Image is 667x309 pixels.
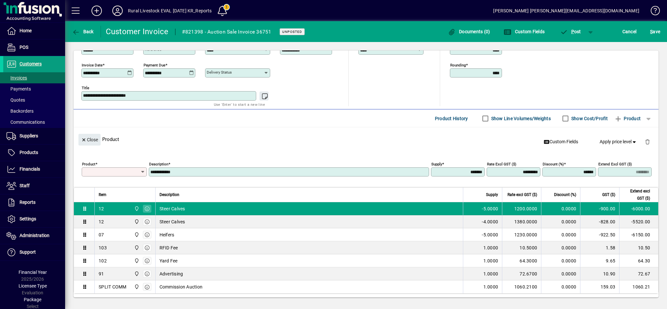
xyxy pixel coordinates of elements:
mat-label: Delivery status [207,70,232,75]
td: -922.50 [580,228,619,241]
div: [PERSON_NAME] [PERSON_NAME][EMAIL_ADDRESS][DOMAIN_NAME] [493,6,639,16]
a: Support [3,244,65,260]
span: Documents (0) [448,29,490,34]
div: 12 [99,205,104,212]
td: 0.0000 [541,228,580,241]
span: Customers [20,61,42,66]
span: Settings [20,216,36,221]
span: Advertising [160,271,183,277]
span: Steer Calves [160,205,185,212]
button: Documents (0) [446,26,492,37]
td: -828.00 [580,215,619,228]
span: Financials [20,166,40,172]
a: Backorders [3,105,65,117]
span: Commission Auction [160,284,203,290]
span: Backorders [7,108,34,114]
a: Products [3,145,65,161]
a: Staff [3,178,65,194]
div: #821398 - Auction Sale Invoice 36751 [182,27,271,37]
a: Suppliers [3,128,65,144]
span: Custom Fields [504,29,545,34]
span: Supply [486,191,498,198]
span: hole [132,218,140,225]
div: Product [74,127,659,151]
span: Home [20,28,32,33]
span: Apply price level [600,138,637,145]
span: -5.0000 [482,205,498,212]
td: 0.0000 [541,215,580,228]
button: Cancel [621,26,638,37]
span: Administration [20,233,49,238]
button: Apply price level [597,136,640,148]
a: Settings [3,211,65,227]
button: Product [611,113,644,124]
span: hole [132,231,140,238]
span: S [650,29,653,34]
td: 0.0000 [541,202,580,215]
a: Communications [3,117,65,128]
button: Product History [432,113,471,124]
span: Staff [20,183,30,188]
td: 64.30 [619,254,658,267]
span: Heifers [160,232,174,238]
td: 0.0000 [541,241,580,254]
button: Add [86,5,107,17]
td: 1060.21 [619,280,658,293]
button: Custom Fields [502,26,546,37]
button: Profile [107,5,128,17]
button: Close [78,134,101,146]
a: Reports [3,194,65,211]
mat-label: Extend excl GST ($) [598,162,632,166]
a: Home [3,23,65,39]
td: -6150.00 [619,228,658,241]
mat-hint: Use 'Enter' to start a new line [214,101,265,108]
td: 10.90 [580,267,619,280]
button: Post [557,26,584,37]
app-page-header-button: Delete [640,139,655,145]
span: Custom Fields [544,138,578,145]
span: Reports [20,200,35,205]
mat-label: Description [149,162,168,166]
td: 0.0000 [541,254,580,267]
button: Delete [640,134,655,149]
span: Yard Fee [160,258,178,264]
button: Back [70,26,95,37]
div: 102 [99,258,107,264]
span: Support [20,249,36,255]
td: -900.00 [580,202,619,215]
span: hole [132,283,140,290]
td: 10.50 [619,241,658,254]
span: POS [20,45,28,50]
td: 0.0000 [541,280,580,293]
button: Custom Fields [541,136,581,148]
div: 07 [99,232,104,238]
td: 72.67 [619,267,658,280]
span: 1.0000 [483,258,498,264]
div: 64.3000 [506,258,537,264]
mat-label: Discount (%) [543,162,564,166]
span: hole [132,270,140,277]
span: Payments [7,86,31,91]
span: Suppliers [20,133,38,138]
a: POS [3,39,65,56]
div: 1380.0000 [506,218,537,225]
span: ave [650,26,660,37]
a: Invoices [3,72,65,83]
a: Administration [3,228,65,244]
span: Cancel [622,26,637,37]
span: Item [99,191,106,198]
mat-label: Payment due [144,63,165,67]
span: Discount (%) [554,191,576,198]
a: Financials [3,161,65,177]
div: 1230.0000 [506,232,537,238]
mat-label: Rounding [450,63,466,67]
span: GST ($) [602,191,615,198]
mat-label: Supply [431,162,442,166]
td: 0.0000 [541,267,580,280]
span: Description [160,191,179,198]
td: 159.03 [580,280,619,293]
span: 1.0000 [483,284,498,290]
span: Product History [435,113,468,124]
span: Licensee Type [19,283,47,288]
div: 12 [99,218,104,225]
